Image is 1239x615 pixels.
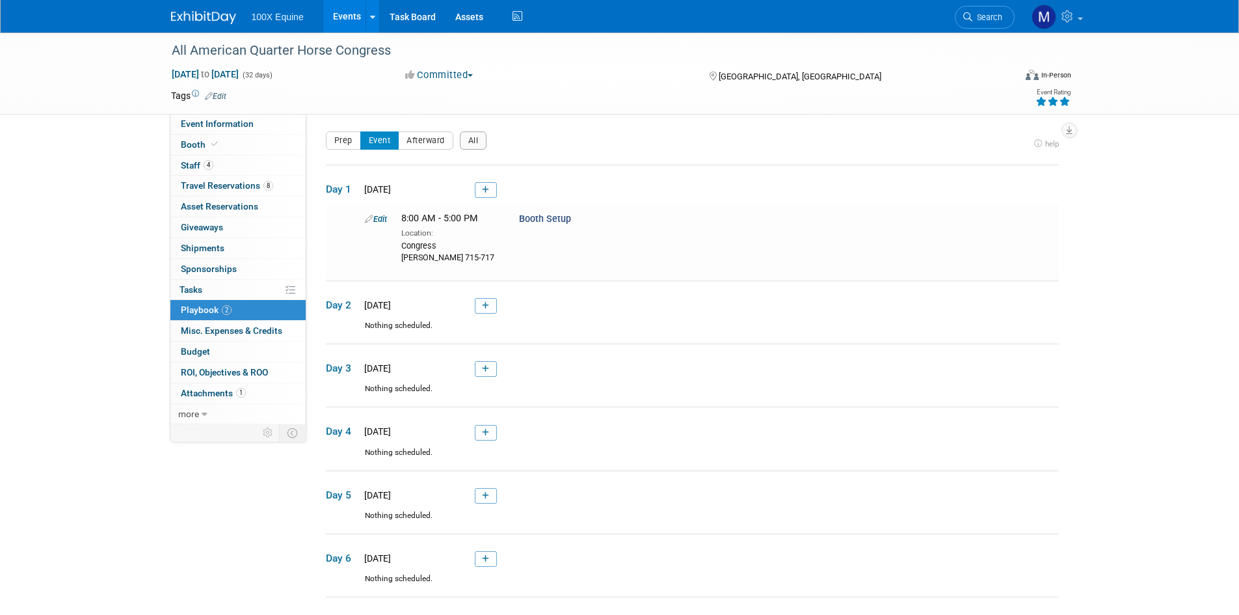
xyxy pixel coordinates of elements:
[205,92,226,101] a: Edit
[170,321,306,341] a: Misc. Expenses & Credits
[181,264,237,274] span: Sponsorships
[170,383,306,403] a: Attachments1
[360,490,391,500] span: [DATE]
[236,388,246,398] span: 1
[181,180,273,191] span: Travel Reservations
[170,362,306,383] a: ROI, Objectives & ROO
[401,239,500,264] div: Congress [PERSON_NAME] 715-717
[972,12,1002,22] span: Search
[401,226,500,239] div: Location:
[170,156,306,176] a: Staff4
[279,424,306,441] td: Toggle Event Tabs
[241,71,273,79] span: (32 days)
[326,573,1059,596] div: Nothing scheduled.
[1045,139,1059,148] span: help
[326,298,358,312] span: Day 2
[360,363,391,374] span: [DATE]
[360,426,391,437] span: [DATE]
[326,320,1059,343] div: Nothing scheduled.
[326,488,358,502] span: Day 5
[181,222,223,232] span: Giveaways
[360,131,399,150] button: Event
[519,213,571,225] span: Booth Setup
[398,131,453,150] button: Afterward
[326,383,1059,406] div: Nothing scheduled.
[170,114,306,134] a: Event Information
[252,12,304,22] span: 100X Equine
[178,409,199,419] span: more
[170,135,306,155] a: Booth
[170,176,306,196] a: Travel Reservations8
[326,131,361,150] button: Prep
[181,346,210,357] span: Budget
[199,69,211,79] span: to
[460,131,487,150] button: All
[181,367,268,377] span: ROI, Objectives & ROO
[222,305,232,315] span: 2
[181,243,224,253] span: Shipments
[360,553,391,564] span: [DATE]
[170,259,306,279] a: Sponsorships
[955,6,1015,29] a: Search
[181,139,220,150] span: Booth
[401,68,478,82] button: Committed
[326,447,1059,470] div: Nothing scheduled.
[326,182,358,197] span: Day 1
[326,424,358,439] span: Day 4
[401,213,478,224] span: 8:00 AM - 5:00 PM
[719,72,881,81] span: [GEOGRAPHIC_DATA], [GEOGRAPHIC_DATA]
[180,284,202,295] span: Tasks
[171,11,236,24] img: ExhibitDay
[1032,5,1056,29] img: Mia Maniaci
[204,160,213,170] span: 4
[170,238,306,258] a: Shipments
[170,404,306,424] a: more
[170,197,306,217] a: Asset Reservations
[167,39,995,62] div: All American Quarter Horse Congress
[170,300,306,320] a: Playbook2
[360,184,391,195] span: [DATE]
[326,361,358,376] span: Day 3
[171,68,239,80] span: [DATE] [DATE]
[326,551,358,566] span: Day 6
[365,214,387,224] a: Edit
[181,388,246,398] span: Attachments
[1041,70,1071,80] div: In-Person
[181,160,213,171] span: Staff
[1026,70,1039,80] img: Format-Inperson.png
[1035,89,1071,96] div: Event Rating
[211,141,218,148] i: Booth reservation complete
[170,342,306,362] a: Budget
[181,118,254,129] span: Event Information
[938,68,1072,87] div: Event Format
[170,280,306,300] a: Tasks
[360,300,391,310] span: [DATE]
[181,305,232,315] span: Playbook
[170,217,306,238] a: Giveaways
[263,181,273,191] span: 8
[181,325,282,336] span: Misc. Expenses & Credits
[171,89,226,102] td: Tags
[181,201,258,212] span: Asset Reservations
[257,424,280,441] td: Personalize Event Tab Strip
[326,510,1059,533] div: Nothing scheduled.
